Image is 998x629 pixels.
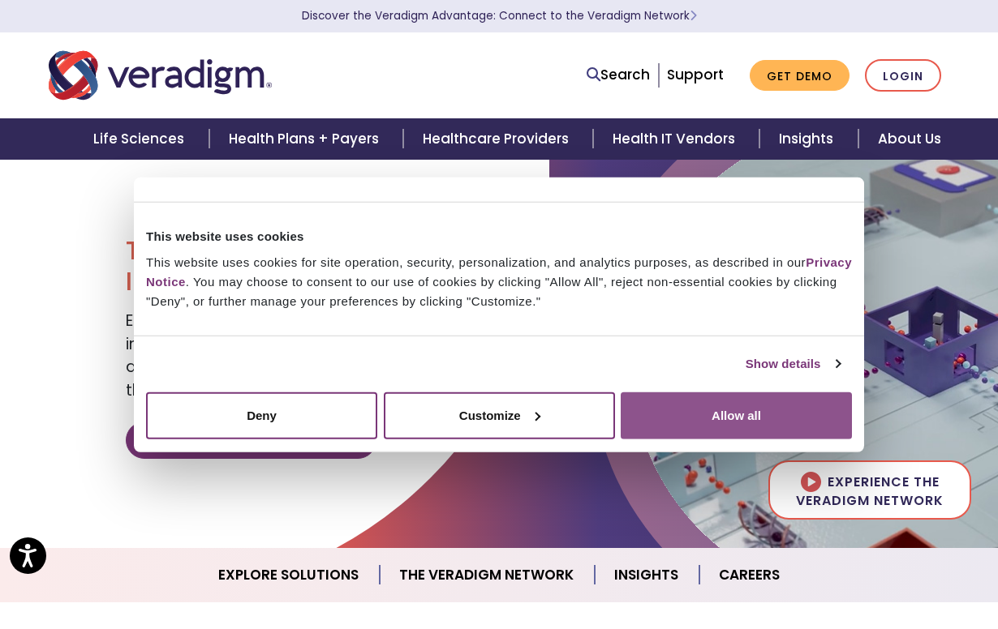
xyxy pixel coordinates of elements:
[686,512,979,610] iframe: Drift Chat Widget
[621,392,852,439] button: Allow all
[667,65,724,84] a: Support
[403,118,593,160] a: Healthcare Providers
[690,8,697,24] span: Learn More
[746,354,840,374] a: Show details
[595,554,699,596] a: Insights
[74,118,209,160] a: Life Sciences
[126,421,376,459] a: Discover Veradigm's Value
[146,227,852,246] div: This website uses cookies
[858,118,961,160] a: About Us
[146,392,377,439] button: Deny
[593,118,759,160] a: Health IT Vendors
[302,8,697,24] a: Discover the Veradigm Advantage: Connect to the Veradigm NetworkLearn More
[199,554,380,596] a: Explore Solutions
[750,60,850,92] a: Get Demo
[146,252,852,310] div: This website uses cookies for site operation, security, personalization, and analytics purposes, ...
[380,554,595,596] a: The Veradigm Network
[209,118,403,160] a: Health Plans + Payers
[759,118,858,160] a: Insights
[49,49,272,102] img: Veradigm logo
[126,310,483,401] span: Empowering our clients with trusted data, insights, and solutions to help reduce costs and improv...
[146,255,852,288] a: Privacy Notice
[126,235,487,297] h1: Transforming Health, Insightfully®
[587,64,650,86] a: Search
[865,59,941,92] a: Login
[384,392,615,439] button: Customize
